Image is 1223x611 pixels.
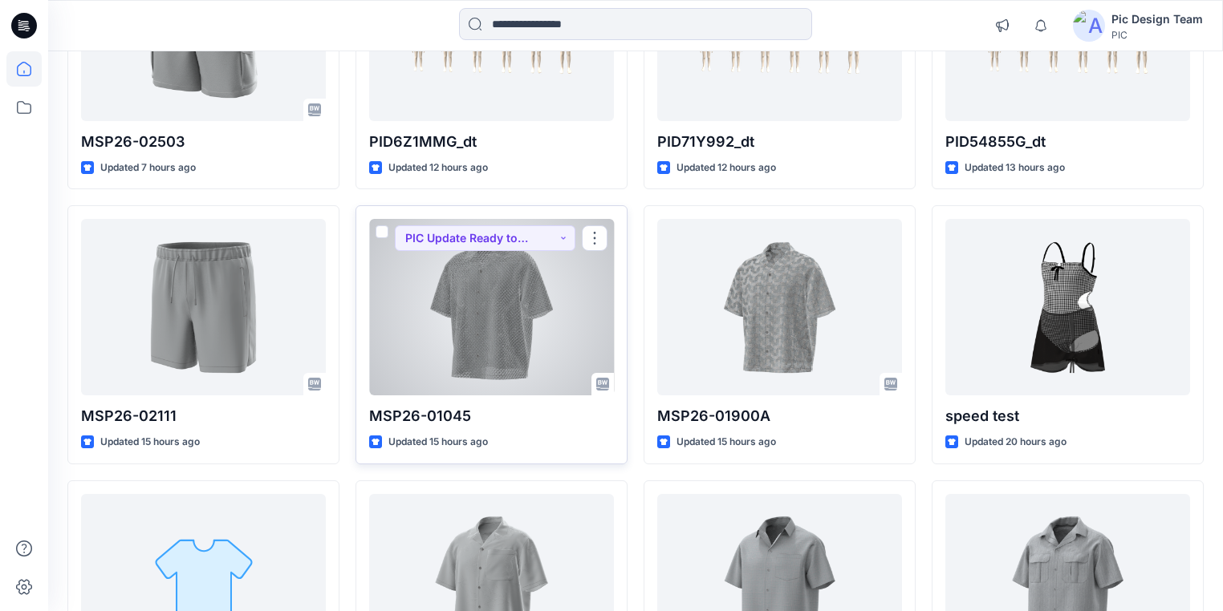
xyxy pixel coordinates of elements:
[945,405,1190,427] p: speed test
[81,131,326,153] p: MSP26-02503
[81,405,326,427] p: MSP26-02111
[100,160,196,176] p: Updated 7 hours ago
[1073,10,1105,42] img: avatar
[677,160,776,176] p: Updated 12 hours ago
[388,160,488,176] p: Updated 12 hours ago
[388,434,488,451] p: Updated 15 hours ago
[657,405,902,427] p: MSP26-01900A
[1111,29,1203,41] div: PIC
[965,434,1067,451] p: Updated 20 hours ago
[677,434,776,451] p: Updated 15 hours ago
[657,131,902,153] p: PID71Y992_dt
[945,131,1190,153] p: PID54855G_dt
[369,131,614,153] p: PID6Z1MMG_dt
[81,219,326,395] a: MSP26-02111
[1111,10,1203,29] div: Pic Design Team
[369,405,614,427] p: MSP26-01045
[657,219,902,395] a: MSP26-01900A
[945,219,1190,395] a: speed test
[965,160,1065,176] p: Updated 13 hours ago
[100,434,200,451] p: Updated 15 hours ago
[369,219,614,395] a: MSP26-01045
